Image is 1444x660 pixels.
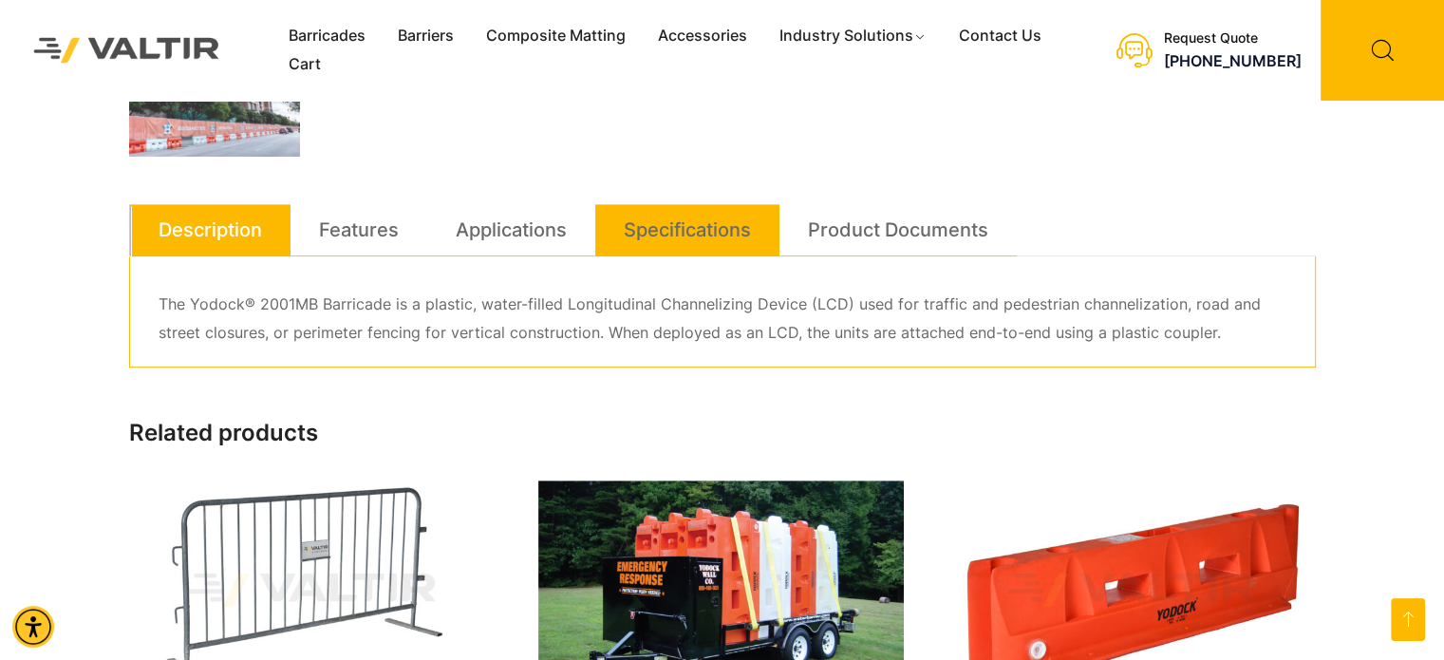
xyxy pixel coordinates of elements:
[763,22,943,50] a: Industry Solutions
[808,204,988,255] a: Product Documents
[129,420,1316,447] h2: Related products
[943,22,1058,50] a: Contact Us
[14,18,239,82] img: Valtir Rentals
[272,50,337,79] a: Cart
[159,291,1286,348] p: The Yodock® 2001MB Barricade is a plastic, water-filled Longitudinal Channelizing Device (LCD) us...
[624,204,751,255] a: Specifications
[1391,598,1425,641] a: Open this option
[642,22,763,50] a: Accessories
[319,204,399,255] a: Features
[1164,51,1302,70] a: call (888) 496-3625
[456,204,567,255] a: Applications
[159,204,262,255] a: Description
[12,606,54,648] div: Accessibility Menu
[272,22,382,50] a: Barricades
[1164,30,1302,47] div: Request Quote
[382,22,470,50] a: Barriers
[470,22,642,50] a: Composite Matting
